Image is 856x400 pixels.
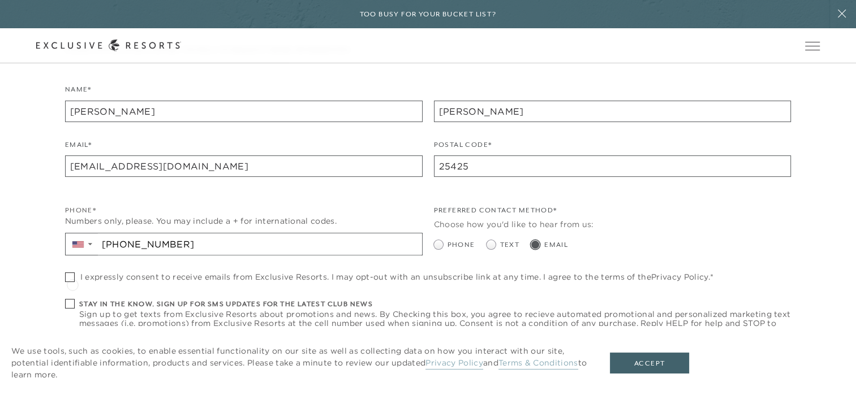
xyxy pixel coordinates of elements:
label: Name* [65,84,92,101]
a: Privacy Policy [425,358,483,369]
button: Open navigation [805,42,820,50]
span: I expressly consent to receive emails from Exclusive Resorts. I may opt-out with an unsubscribe l... [80,272,713,281]
div: Phone* [65,205,423,216]
span: Text [500,240,520,250]
a: Terms & Conditions [498,358,578,369]
input: Enter a phone number [98,233,422,255]
input: Postal Code [434,155,792,177]
h6: Stay in the know. Sign up for sms updates for the latest club news [79,299,791,310]
input: name@example.com [65,155,423,177]
span: Sign up to get texts from Exclusive Resorts about promotions and news. By Checking this box, you ... [79,310,791,337]
span: ▼ [87,241,94,247]
span: Email [544,240,568,250]
div: Numbers only, please. You may include a + for international codes. [65,215,423,227]
a: Privacy Policy [651,272,708,282]
div: Choose how you'd like to hear from us: [434,219,792,231]
legend: Preferred Contact Method* [434,205,557,221]
h6: Too busy for your bucket list? [360,9,497,20]
input: First [65,101,423,122]
label: Postal Code* [434,140,492,156]
p: We use tools, such as cookies, to enable essential functionality on our site as well as collectin... [11,345,587,381]
div: Country Code Selector [66,233,98,255]
label: Email* [65,140,92,156]
span: Phone [448,240,475,250]
button: Accept [610,353,689,374]
input: Last [434,101,792,122]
